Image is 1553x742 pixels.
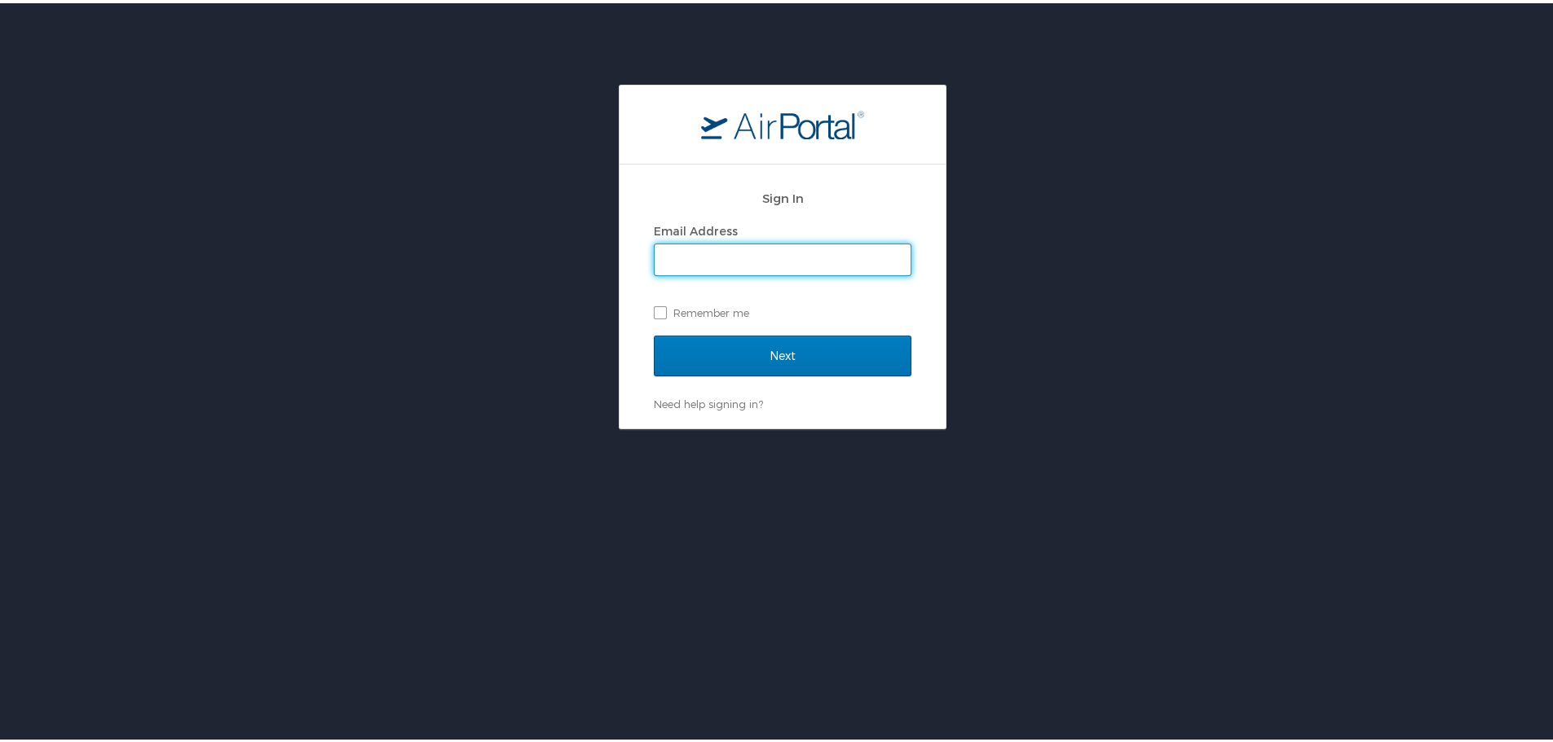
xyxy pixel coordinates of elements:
label: Email Address [654,221,738,235]
a: Need help signing in? [654,394,763,407]
input: Next [654,332,911,373]
label: Remember me [654,297,911,322]
img: logo [701,107,864,136]
h2: Sign In [654,186,911,204]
